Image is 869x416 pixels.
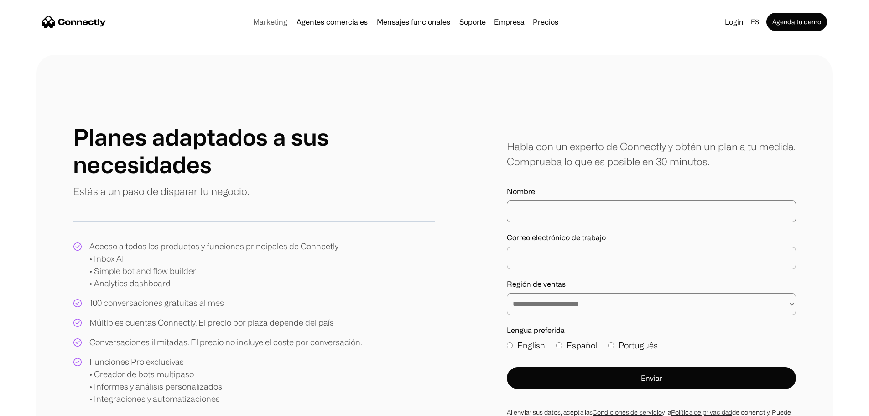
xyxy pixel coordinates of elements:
[73,184,249,199] p: Estás a un paso de disparar tu negocio.
[507,339,545,352] label: English
[293,18,371,26] a: Agentes comerciales
[250,18,291,26] a: Marketing
[507,326,796,335] label: Lengua preferida
[529,18,562,26] a: Precios
[89,297,224,309] div: 100 conversaciones gratuitas al mes
[73,123,435,178] h1: Planes adaptados a sus necesidades
[491,16,527,28] div: Empresa
[89,240,338,290] div: Acceso a todos los productos y funciones principales de Connectly • Inbox AI • Simple bot and flo...
[18,400,55,413] ul: Language list
[721,16,747,28] a: Login
[507,233,796,242] label: Correo electrónico de trabajo
[507,342,513,348] input: English
[89,336,362,348] div: Conversaciones ilimitadas. El precio no incluye el coste por conversación.
[608,339,658,352] label: Português
[89,316,334,329] div: Múltiples cuentas Connectly. El precio por plaza depende del país
[556,342,562,348] input: Español
[766,13,827,31] a: Agenda tu demo
[9,399,55,413] aside: Language selected: Español
[593,409,662,416] a: Condiciones de servicio
[747,16,765,28] div: es
[42,15,106,29] a: home
[456,18,489,26] a: Soporte
[608,342,614,348] input: Português
[507,187,796,196] label: Nombre
[494,16,525,28] div: Empresa
[507,139,796,169] div: Habla con un experto de Connectly y obtén un plan a tu medida. Comprueba lo que es posible en 30 ...
[373,18,454,26] a: Mensajes funcionales
[751,16,759,28] div: es
[507,280,796,289] label: Región de ventas
[556,339,597,352] label: Español
[671,409,732,416] a: Política de privacidad
[507,367,796,389] button: Enviar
